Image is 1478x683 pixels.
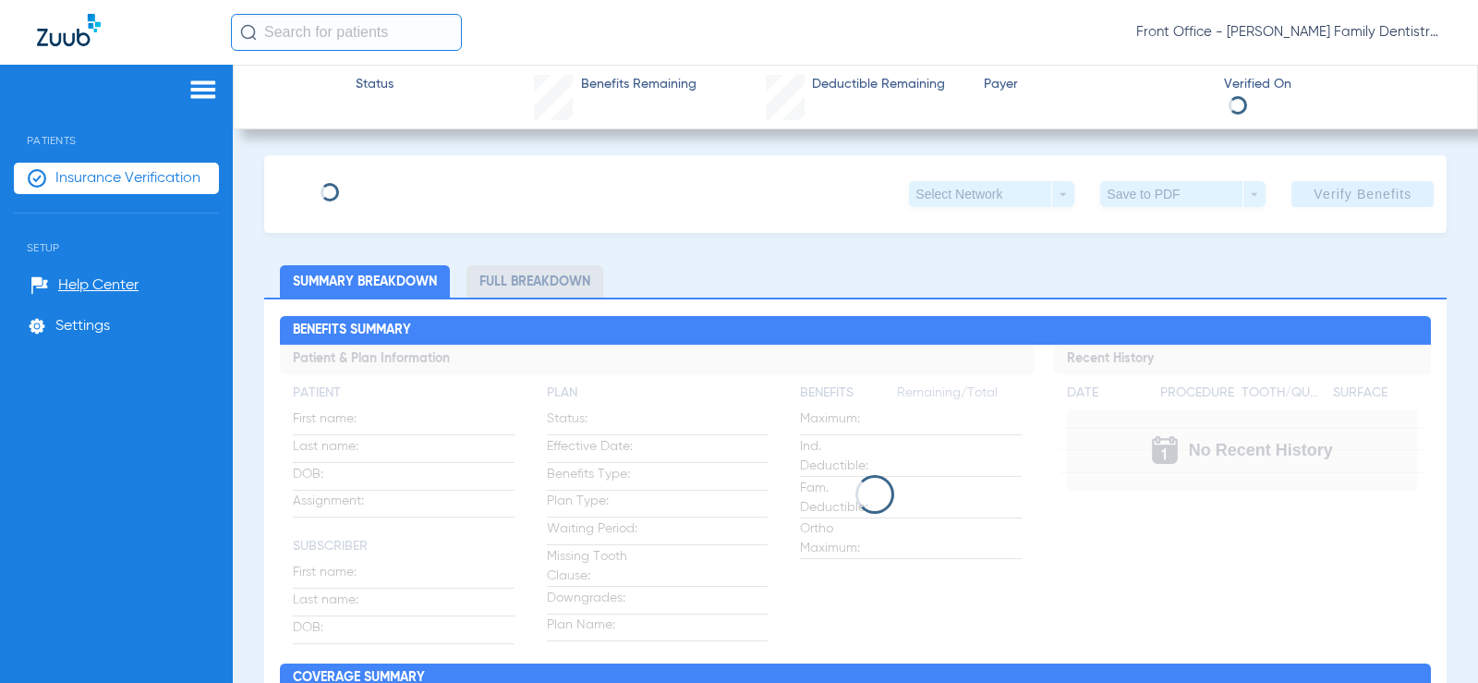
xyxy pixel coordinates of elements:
[1136,23,1441,42] span: Front Office - [PERSON_NAME] Family Dentistry
[356,75,394,94] span: Status
[58,276,139,295] span: Help Center
[188,79,218,101] img: hamburger-icon
[55,169,200,188] span: Insurance Verification
[37,14,101,46] img: Zuub Logo
[14,213,219,254] span: Setup
[231,14,462,51] input: Search for patients
[984,75,1208,94] span: Payer
[240,24,257,41] img: Search Icon
[280,316,1431,346] h2: Benefits Summary
[812,75,945,94] span: Deductible Remaining
[1224,75,1448,94] span: Verified On
[30,276,139,295] a: Help Center
[581,75,697,94] span: Benefits Remaining
[55,317,110,335] span: Settings
[280,265,450,298] li: Summary Breakdown
[466,265,603,298] li: Full Breakdown
[14,106,219,147] span: Patients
